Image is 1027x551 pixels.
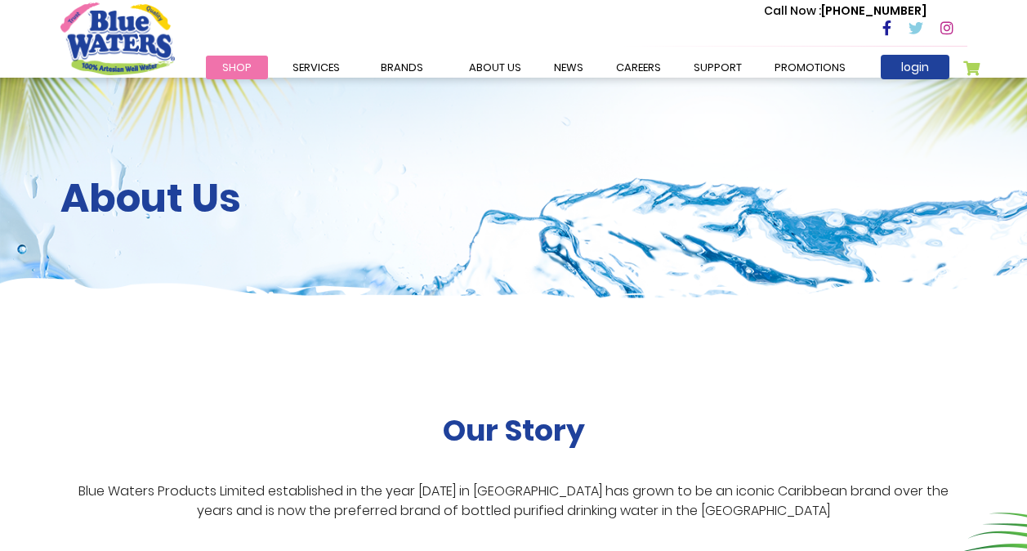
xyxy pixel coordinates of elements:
[677,56,758,79] a: support
[60,2,175,74] a: store logo
[600,56,677,79] a: careers
[881,55,949,79] a: login
[381,60,423,75] span: Brands
[222,60,252,75] span: Shop
[60,482,967,521] p: Blue Waters Products Limited established in the year [DATE] in [GEOGRAPHIC_DATA] has grown to be ...
[758,56,862,79] a: Promotions
[764,2,821,19] span: Call Now :
[292,60,340,75] span: Services
[538,56,600,79] a: News
[60,175,967,222] h2: About Us
[443,413,585,448] h2: Our Story
[453,56,538,79] a: about us
[764,2,927,20] p: [PHONE_NUMBER]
